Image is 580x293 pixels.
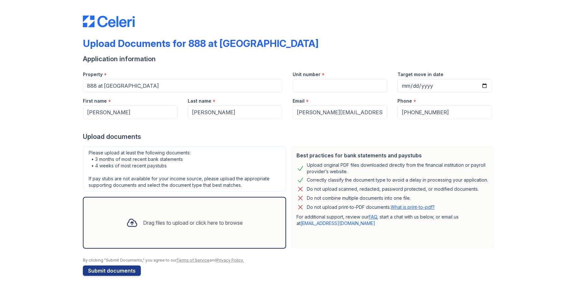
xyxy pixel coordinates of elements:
div: Drag files to upload or click here to browse [143,219,243,227]
p: Do not upload print-to-PDF documents. [307,204,435,210]
label: Email [293,98,305,104]
a: Privacy Policy. [217,258,244,263]
img: CE_Logo_Blue-a8612792a0a2168367f1c8372b55b34899dd931a85d93a1a3d3e32e68fde9ad4.png [83,16,135,27]
p: For additional support, review our , start a chat with us below, or email us at [296,214,489,227]
div: By clicking "Submit Documents," you agree to our and [83,258,497,263]
div: Upload original PDF files downloaded directly from the financial institution or payroll provider’... [307,162,489,175]
div: Do not upload scanned, redacted, password protected, or modified documents. [307,185,479,193]
a: Terms of Service [176,258,209,263]
div: Do not combine multiple documents into one file. [307,194,411,202]
label: First name [83,98,107,104]
label: Unit number [293,71,320,78]
label: Last name [188,98,211,104]
label: Property [83,71,103,78]
div: Best practices for bank statements and paystubs [296,152,489,159]
a: What is print-to-pdf? [391,204,435,210]
a: [EMAIL_ADDRESS][DOMAIN_NAME] [300,220,375,226]
div: Upload documents [83,132,497,141]
div: Upload Documents for 888 at [GEOGRAPHIC_DATA] [83,38,318,49]
label: Target move in date [397,71,443,78]
button: Submit documents [83,265,141,276]
a: FAQ [369,214,377,220]
label: Phone [397,98,412,104]
div: Please upload at least the following documents: • 3 months of most recent bank statements • 4 wee... [83,146,286,192]
div: Correctly classify the document type to avoid a delay in processing your application. [307,176,488,184]
div: Application information [83,54,497,63]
